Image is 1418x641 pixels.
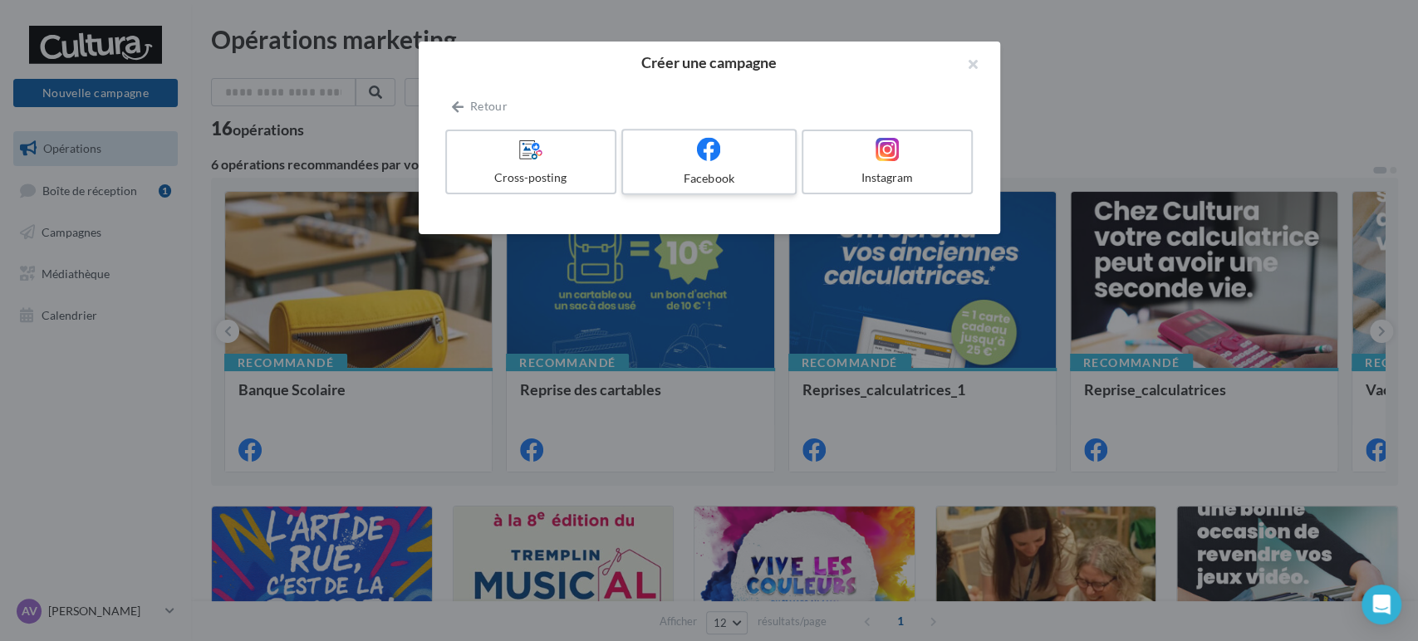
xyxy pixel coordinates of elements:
button: Retour [445,96,514,116]
div: Open Intercom Messenger [1362,585,1401,624]
h2: Créer une campagne [445,55,974,70]
div: Cross-posting [454,169,609,186]
div: Facebook [630,169,788,186]
div: Instagram [810,169,965,186]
